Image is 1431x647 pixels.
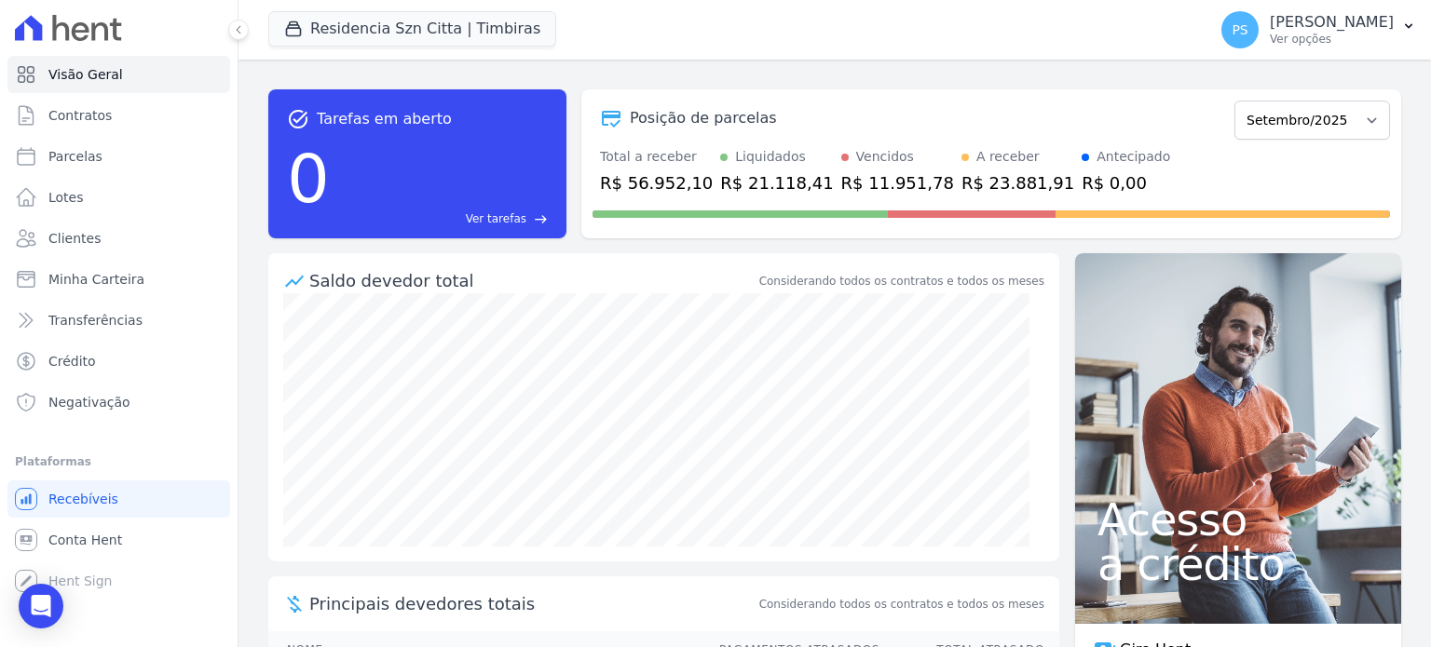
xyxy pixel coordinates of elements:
button: PS [PERSON_NAME] Ver opções [1206,4,1431,56]
span: Tarefas em aberto [317,108,452,130]
div: 0 [287,130,330,227]
div: R$ 21.118,41 [720,170,833,195]
span: Lotes [48,188,84,207]
span: Parcelas [48,147,102,166]
a: Clientes [7,220,230,257]
div: A receber [976,147,1040,167]
span: Transferências [48,311,143,330]
span: Minha Carteira [48,270,144,289]
span: Crédito [48,352,96,371]
div: R$ 56.952,10 [600,170,713,195]
div: Considerando todos os contratos e todos os meses [759,273,1044,290]
a: Crédito [7,343,230,380]
span: Acesso [1097,497,1379,542]
span: Considerando todos os contratos e todos os meses [759,596,1044,613]
span: PS [1232,23,1247,36]
a: Ver tarefas east [337,210,548,227]
span: Recebíveis [48,490,118,508]
p: [PERSON_NAME] [1270,13,1394,32]
span: task_alt [287,108,309,130]
span: a crédito [1097,542,1379,586]
div: Antecipado [1097,147,1170,167]
a: Transferências [7,302,230,339]
div: R$ 23.881,91 [961,170,1074,195]
div: R$ 11.951,78 [841,170,954,195]
span: Conta Hent [48,531,122,549]
div: Posição de parcelas [630,107,777,129]
a: Contratos [7,97,230,134]
button: Residencia Szn Citta | Timbiras [268,11,556,47]
a: Visão Geral [7,56,230,93]
span: Clientes [48,229,101,248]
a: Recebíveis [7,480,230,518]
div: Vencidos [856,147,914,167]
a: Negativação [7,384,230,421]
div: Saldo devedor total [309,268,756,293]
div: Open Intercom Messenger [19,584,63,628]
span: Contratos [48,106,112,125]
div: Plataformas [15,451,223,473]
span: east [534,212,548,226]
span: Negativação [48,393,130,411]
span: Principais devedores totais [309,591,756,616]
div: R$ 0,00 [1082,170,1170,195]
div: Total a receber [600,147,713,167]
a: Minha Carteira [7,261,230,298]
span: Visão Geral [48,65,123,84]
a: Parcelas [7,138,230,175]
div: Liquidados [735,147,806,167]
p: Ver opções [1270,32,1394,47]
a: Conta Hent [7,521,230,559]
a: Lotes [7,179,230,216]
span: Ver tarefas [466,210,526,227]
